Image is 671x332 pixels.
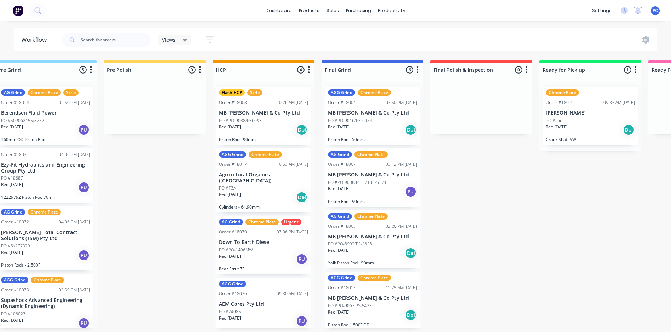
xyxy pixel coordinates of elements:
div: Order #18032 [1,219,29,225]
div: Chrome Plate [31,277,64,283]
div: AG GrindChrome PlateOrder #1800703:12 PM [DATE]MB [PERSON_NAME] & Co Pty LtdPO #PO-9038/PS-5710, ... [325,148,420,207]
p: Req. [DATE] [1,181,23,188]
img: Factory [13,5,23,16]
p: MB [PERSON_NAME] & Co Pty Ltd [328,110,417,116]
div: Chrome Plate [354,151,388,158]
p: Req. [DATE] [1,124,23,130]
div: Order #18007 [328,161,356,168]
div: 10:53 AM [DATE] [277,161,308,168]
p: MB [PERSON_NAME] & Co Pty Ltd [219,110,308,116]
div: Chrome Plate [245,219,279,225]
p: Agricultural Organics ([GEOGRAPHIC_DATA]) [219,172,308,184]
p: Req. [DATE] [328,186,350,192]
div: Del [296,192,307,203]
div: Del [405,247,416,259]
div: Chrome Plate [358,89,391,96]
p: Req. [DATE] [1,249,23,256]
div: Strip [247,89,262,96]
p: Piston Rod 1.500" OD [328,322,417,327]
div: Strip [63,89,79,96]
div: sales [323,5,342,16]
p: PO #PO-9016/PS-6054 [328,117,372,124]
a: dashboard [262,5,295,16]
p: Req. [DATE] [219,253,241,260]
div: PU [296,254,307,265]
p: 160mm OD Piston Rod [1,137,90,142]
p: PO #PO-9038/PS-5710, PS5711 [328,179,389,186]
p: Cylinders - 64.90mm [219,204,308,210]
div: 04:06 PM [DATE] [59,151,90,158]
p: Req. [DATE] [328,247,350,254]
p: Piston Rod - 90mm [328,199,417,204]
p: PO #SY277329 [1,243,30,249]
p: Rear Strut 7" [219,266,308,272]
div: Flash HCPStripOrder #1800810:26 AM [DATE]MB [PERSON_NAME] & Co Pty LtdPO #PO-9038/PS6093Req.[DATE... [216,87,311,145]
p: PO #PO-8992/PS-5658 [328,241,372,247]
div: AGG Grind [219,281,246,287]
div: Workflow [21,36,50,44]
div: products [295,5,323,16]
div: PU [78,124,89,135]
div: Chrome Plate [249,151,282,158]
div: AGG Grind [328,89,355,96]
div: 03:50 PM [DATE] [386,99,417,106]
span: Views [162,36,175,43]
p: PO #24985 [219,309,241,315]
div: Del [405,309,416,321]
div: PU [78,182,89,193]
div: AG Grind [1,89,25,96]
p: Ezy-Fit Hydraulics and Engineering Group Pty Ltd [1,162,90,174]
div: Order #18015 [328,285,356,291]
div: Chrome Plate [28,89,61,96]
div: settings [589,5,615,16]
p: Yolk Piston Rod - 90mm [328,260,417,266]
div: Order #18017 [219,161,247,168]
div: 03:06 PM [DATE] [277,229,308,235]
p: Req. [DATE] [219,191,241,198]
p: MB [PERSON_NAME] & Co Pty Ltd [328,234,417,240]
p: Berendsen Fluid Power [1,110,90,116]
div: productivity [375,5,409,16]
div: Flash HCP [219,89,245,96]
div: Chrome Plate [28,209,61,215]
div: Del [405,124,416,135]
div: AG Grind [328,213,352,220]
p: PO #PO-9038/PS6093 [219,117,262,124]
div: PU [78,250,89,261]
div: 02:50 PM [DATE] [59,99,90,106]
div: 04:06 PM [DATE] [59,219,90,225]
p: Req. [DATE] [328,124,350,130]
div: Del [623,124,634,135]
div: 03:59 PM [DATE] [59,287,90,293]
p: Req. [DATE] [1,317,23,324]
p: Req. [DATE] [328,309,350,315]
p: PO #TBA [219,185,236,191]
div: AG GrindChrome PlateUrgentOrder #1803003:06 PM [DATE]Down To Earth DieselPO #PO-1496MWReq.[DATE]P... [216,216,311,274]
input: Search for orders... [81,33,151,47]
div: 09:33 AM [DATE] [603,99,635,106]
p: PO #PO-1496MW [219,247,253,253]
div: Chrome Plate [546,89,579,96]
div: Order #18019 [546,99,574,106]
div: AG Grind [219,219,243,225]
div: AGG GrindChrome PlateOrder #1801710:53 AM [DATE]Agricultural Organics ([GEOGRAPHIC_DATA])PO #TBAR... [216,148,311,213]
p: Piston Rod - 50mm [328,137,417,142]
p: Req. [DATE] [219,124,241,130]
div: Order #18036 [219,291,247,297]
p: 12229792 Piston Rod 70mm [1,194,90,200]
div: Chrome Plate [354,213,388,220]
div: purchasing [342,5,375,16]
div: PU [296,315,307,327]
div: Order #18033 [1,287,29,293]
div: 09:30 AM [DATE] [277,291,308,297]
p: Crank Shaft VW [546,137,635,142]
p: [PERSON_NAME] [546,110,635,116]
div: AGG GrindChrome PlateOrder #1801511:25 AM [DATE]MB [PERSON_NAME] & Co Pty LtdPO #PO-9067 PS-5423R... [325,272,420,330]
div: 03:12 PM [DATE] [386,161,417,168]
p: PO #106027 [1,311,25,317]
p: Piston Rods - 2.500" [1,262,90,268]
div: AGG Grind [219,151,246,158]
p: Req. [DATE] [546,124,568,130]
div: AG Grind [1,209,25,215]
div: 11:25 AM [DATE] [386,285,417,291]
